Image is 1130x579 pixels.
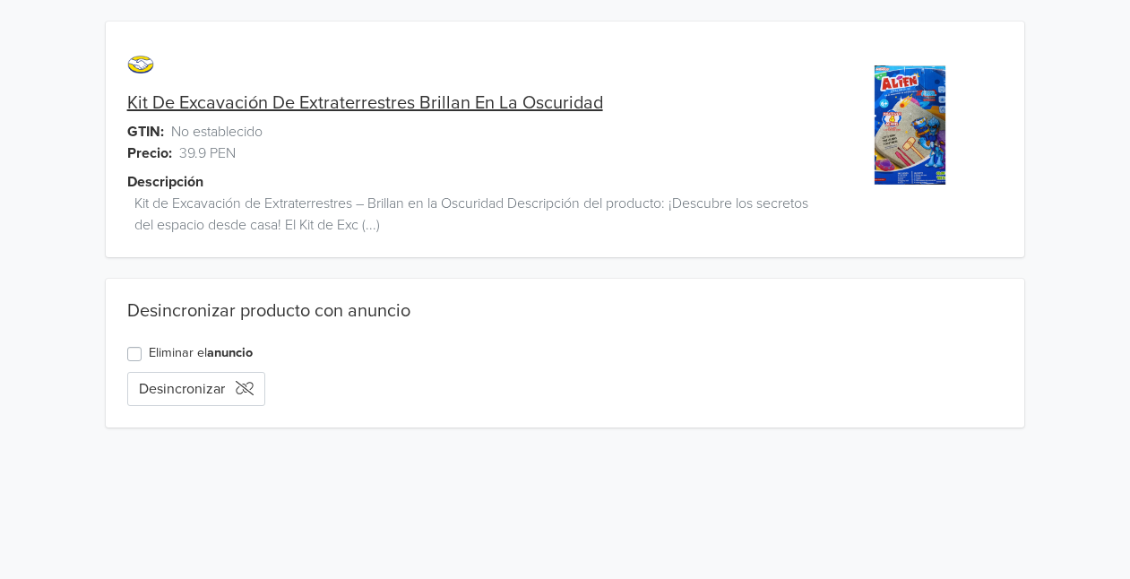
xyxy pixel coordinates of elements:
span: Kit de Excavación de Extraterrestres – Brillan en la Oscuridad Descripción del producto: ¡Descubr... [134,193,816,236]
label: Eliminar el [149,343,253,363]
span: Descripción [127,171,203,193]
span: Precio: [127,143,172,164]
img: product_image [842,57,978,193]
button: Desincronizar [127,372,265,406]
span: No establecido [171,121,263,143]
a: anuncio [207,345,253,360]
div: Desincronizar producto con anuncio [127,300,1004,322]
span: 39.9 PEN [179,143,236,164]
span: GTIN: [127,121,164,143]
a: Kit De Excavación De Extraterrestres Brillan En La Oscuridad [127,92,603,114]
